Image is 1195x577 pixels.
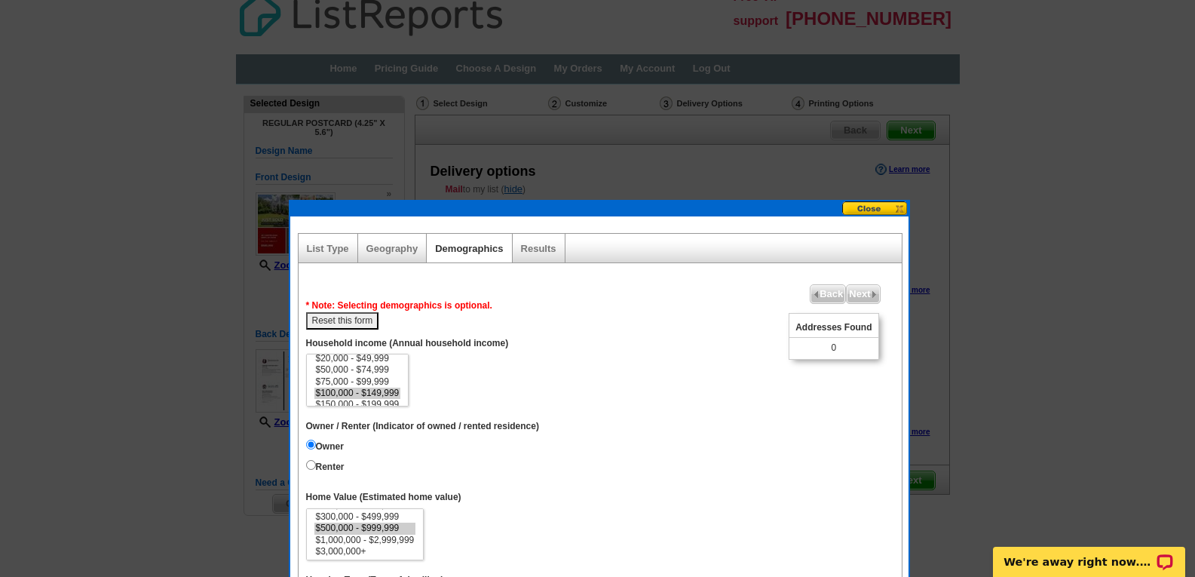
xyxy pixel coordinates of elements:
[813,291,820,298] img: button-prev-arrow-gray.png
[314,364,401,376] option: $50,000 - $74,999
[314,388,401,399] option: $100,000 - $149,999
[314,511,416,523] option: $300,000 - $499,999
[314,523,416,534] option: $500,000 - $999,999
[314,376,401,388] option: $75,000 - $99,999
[306,440,316,450] input: Owner
[306,420,539,433] label: Owner / Renter (Indicator of owned / rented residence)
[810,285,845,303] span: Back
[306,460,316,470] input: Renter
[789,318,878,338] span: Addresses Found
[847,285,879,303] span: Next
[435,243,503,254] a: Demographics
[306,437,344,453] label: Owner
[314,353,401,364] option: $20,000 - $49,999
[831,342,836,354] span: 0
[810,284,846,304] a: Back
[306,300,492,311] span: * Note: Selecting demographics is optional.
[871,291,878,298] img: button-next-arrow-gray.png
[307,243,349,254] a: List Type
[846,284,880,304] a: Next
[366,243,418,254] a: Geography
[314,546,416,557] option: $3,000,000+
[306,312,379,330] button: Reset this form
[314,535,416,546] option: $1,000,000 - $2,999,999
[983,529,1195,577] iframe: LiveChat chat widget
[521,243,556,254] a: Results
[314,399,401,410] option: $150,000 - $199,999
[306,491,461,504] label: Home Value (Estimated home value)
[306,337,509,350] label: Household income (Annual household income)
[306,457,345,474] label: Renter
